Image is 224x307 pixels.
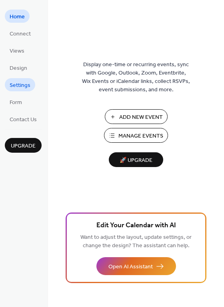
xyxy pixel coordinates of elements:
button: Upgrade [5,138,42,153]
span: Design [10,64,27,73]
span: Views [10,47,24,55]
button: Open AI Assistant [96,257,176,275]
span: Contact Us [10,116,37,124]
span: Manage Events [118,132,163,140]
span: Add New Event [119,113,163,122]
span: Display one-time or recurring events, sync with Google, Outlook, Zoom, Eventbrite, Wix Events or ... [82,61,190,94]
span: Edit Your Calendar with AI [96,220,176,231]
button: Add New Event [105,109,168,124]
a: Views [5,44,29,57]
span: Want to adjust the layout, update settings, or change the design? The assistant can help. [80,232,192,251]
span: Upgrade [11,142,36,150]
a: Home [5,10,30,23]
span: Connect [10,30,31,38]
button: 🚀 Upgrade [109,152,163,167]
button: Manage Events [104,128,168,143]
a: Design [5,61,32,74]
a: Connect [5,27,36,40]
a: Settings [5,78,35,91]
span: Form [10,98,22,107]
a: Form [5,95,27,108]
span: Home [10,13,25,21]
span: Settings [10,81,30,90]
span: 🚀 Upgrade [114,155,158,166]
a: Contact Us [5,112,42,126]
span: Open AI Assistant [108,263,153,271]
